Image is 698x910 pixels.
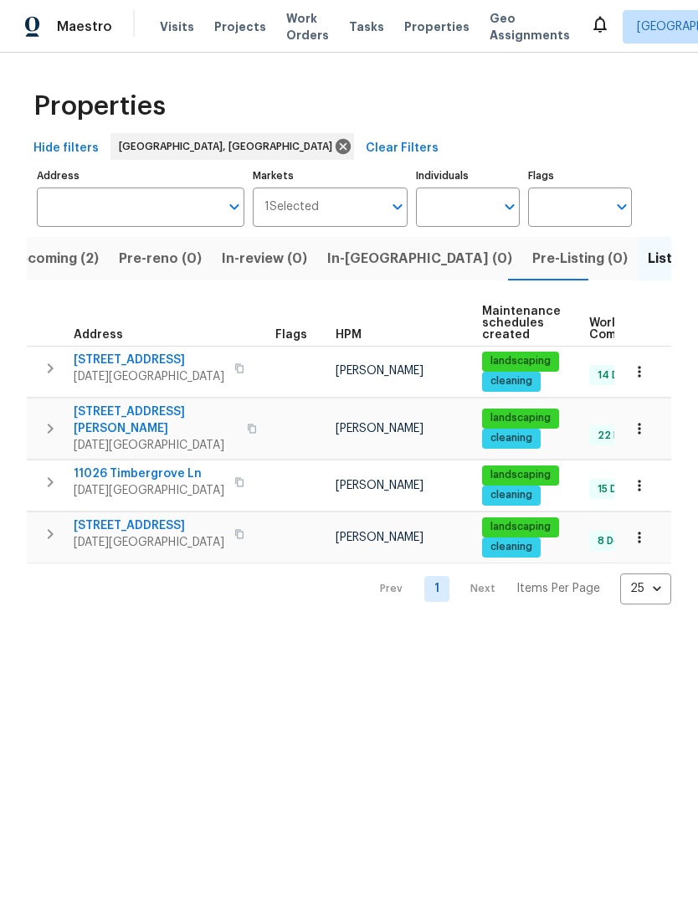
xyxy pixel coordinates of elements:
[327,247,512,270] span: In-[GEOGRAPHIC_DATA] (0)
[484,374,539,388] span: cleaning
[74,404,237,437] span: [STREET_ADDRESS][PERSON_NAME]
[424,576,449,602] a: Goto page 1
[33,138,99,159] span: Hide filters
[27,133,105,164] button: Hide filters
[110,133,354,160] div: [GEOGRAPHIC_DATA], [GEOGRAPHIC_DATA]
[9,247,99,270] span: Upcoming (2)
[498,195,521,219] button: Open
[591,482,643,496] span: 15 Done
[591,429,646,443] span: 22 Done
[610,195,634,219] button: Open
[119,138,339,155] span: [GEOGRAPHIC_DATA], [GEOGRAPHIC_DATA]
[336,365,423,377] span: [PERSON_NAME]
[222,247,307,270] span: In-review (0)
[74,368,224,385] span: [DATE][GEOGRAPHIC_DATA]
[275,329,307,341] span: Flags
[516,580,600,597] p: Items Per Page
[74,517,224,534] span: [STREET_ADDRESS]
[591,534,639,548] span: 8 Done
[532,247,628,270] span: Pre-Listing (0)
[336,423,423,434] span: [PERSON_NAME]
[74,534,224,551] span: [DATE][GEOGRAPHIC_DATA]
[74,465,224,482] span: 11026 Timbergrove Ln
[364,573,671,604] nav: Pagination Navigation
[484,354,557,368] span: landscaping
[336,480,423,491] span: [PERSON_NAME]
[57,18,112,35] span: Maestro
[484,520,557,534] span: landscaping
[74,352,224,368] span: [STREET_ADDRESS]
[37,171,244,181] label: Address
[484,411,557,425] span: landscaping
[484,468,557,482] span: landscaping
[591,368,644,383] span: 14 Done
[119,247,202,270] span: Pre-reno (0)
[253,171,408,181] label: Markets
[336,329,362,341] span: HPM
[160,18,194,35] span: Visits
[74,482,224,499] span: [DATE][GEOGRAPHIC_DATA]
[589,317,695,341] span: Work Order Completion
[484,540,539,554] span: cleaning
[366,138,439,159] span: Clear Filters
[264,200,319,214] span: 1 Selected
[336,532,423,543] span: [PERSON_NAME]
[359,133,445,164] button: Clear Filters
[484,488,539,502] span: cleaning
[386,195,409,219] button: Open
[484,431,539,445] span: cleaning
[528,171,632,181] label: Flags
[404,18,470,35] span: Properties
[416,171,520,181] label: Individuals
[33,98,166,115] span: Properties
[214,18,266,35] span: Projects
[490,10,570,44] span: Geo Assignments
[74,437,237,454] span: [DATE][GEOGRAPHIC_DATA]
[482,306,561,341] span: Maintenance schedules created
[223,195,246,219] button: Open
[286,10,329,44] span: Work Orders
[74,329,123,341] span: Address
[349,21,384,33] span: Tasks
[620,567,671,610] div: 25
